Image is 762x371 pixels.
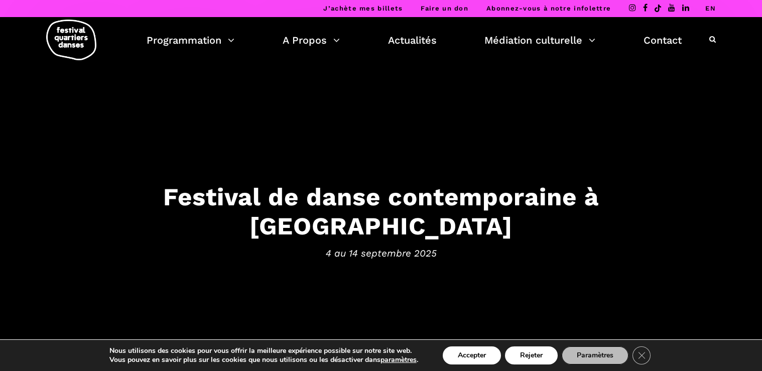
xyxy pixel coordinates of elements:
[109,346,418,355] p: Nous utilisons des cookies pour vous offrir la meilleure expérience possible sur notre site web.
[443,346,501,364] button: Accepter
[380,355,417,364] button: paramètres
[109,355,418,364] p: Vous pouvez en savoir plus sur les cookies que nous utilisons ou les désactiver dans .
[70,182,692,241] h3: Festival de danse contemporaine à [GEOGRAPHIC_DATA]
[283,32,340,49] a: A Propos
[484,32,595,49] a: Médiation culturelle
[644,32,682,49] a: Contact
[632,346,651,364] button: Close GDPR Cookie Banner
[562,346,628,364] button: Paramètres
[323,5,403,12] a: J’achète mes billets
[486,5,611,12] a: Abonnez-vous à notre infolettre
[46,20,96,60] img: logo-fqd-med
[70,246,692,261] span: 4 au 14 septembre 2025
[388,32,437,49] a: Actualités
[421,5,468,12] a: Faire un don
[147,32,234,49] a: Programmation
[505,346,558,364] button: Rejeter
[705,5,716,12] a: EN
